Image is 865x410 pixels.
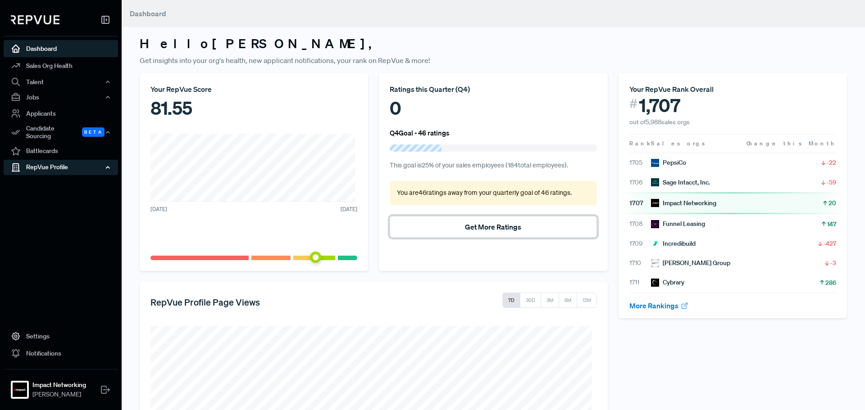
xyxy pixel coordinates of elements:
button: Candidate Sourcing Beta [4,122,118,143]
button: 6M [559,293,577,308]
div: Funnel Leasing [651,219,705,229]
div: Impact Networking [651,198,716,208]
span: Change this Month [747,140,836,147]
button: Jobs [4,90,118,105]
span: 1705 [629,158,651,167]
a: Impact NetworkingImpact Networking[PERSON_NAME] [4,369,118,403]
span: out of 5,988 sales orgs [629,118,690,126]
p: This goal is 25 % of your sales employees ( 184 total employees). [390,161,596,171]
p: Get insights into your org's health, new applicant notifications, your rank on RepVue & more! [140,55,847,66]
div: PepsiCo [651,158,686,167]
span: [DATE] [150,205,167,213]
span: 1707 [629,198,651,208]
span: 1,707 [639,95,680,116]
button: 3M [541,293,559,308]
div: Sage Intacct, Inc. [651,178,710,187]
button: Get More Ratings [390,216,596,238]
div: Candidate Sourcing [4,122,118,143]
span: -427 [824,239,836,248]
img: Incredibuild [651,239,659,248]
img: Chamberlain Group [651,259,659,267]
span: [DATE] [341,205,357,213]
div: Your RepVue Score [150,84,357,95]
button: 30D [520,293,541,308]
button: RepVue Profile [4,160,118,175]
img: Impact Networking [651,199,659,207]
div: Cybrary [651,278,684,287]
span: Beta [82,127,105,137]
a: Sales Org Health [4,57,118,74]
button: 12M [577,293,597,308]
span: 1711 [629,278,651,287]
h3: Hello [PERSON_NAME] , [140,36,847,51]
span: 286 [825,278,836,287]
span: 20 [829,198,836,207]
span: -59 [827,178,836,187]
span: Your RepVue Rank Overall [629,85,714,94]
img: Impact Networking [13,383,27,397]
button: 7D [502,293,520,308]
span: Rank [629,140,651,148]
span: -22 [827,158,836,167]
span: 1708 [629,219,651,229]
div: 0 [390,95,596,122]
a: Battlecards [4,143,118,160]
div: Incredibuild [651,239,696,248]
a: Dashboard [4,40,118,57]
span: [PERSON_NAME] [32,390,86,399]
h6: Q4 Goal - 46 ratings [390,129,450,137]
div: 81.55 [150,95,357,122]
span: 147 [827,220,836,229]
a: More Rankings [629,301,689,310]
span: Dashboard [130,9,166,18]
a: Settings [4,328,118,345]
div: [PERSON_NAME] Group [651,258,730,268]
a: Notifications [4,345,118,362]
img: PepsiCo [651,159,659,167]
span: 1709 [629,239,651,248]
img: Sage Intacct, Inc. [651,178,659,186]
span: Sales orgs [651,140,706,147]
button: Talent [4,74,118,90]
span: 1710 [629,258,651,268]
img: Cybrary [651,279,659,287]
img: Funnel Leasing [651,220,659,228]
span: 1706 [629,178,651,187]
h5: RepVue Profile Page Views [150,297,260,307]
a: Applicants [4,105,118,122]
div: Ratings this Quarter ( Q4 ) [390,84,596,95]
img: RepVue [11,15,59,24]
span: # [629,95,637,113]
p: You are 46 ratings away from your quarterly goal of 46 ratings . [397,188,589,198]
strong: Impact Networking [32,380,86,390]
span: -3 [830,258,836,267]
